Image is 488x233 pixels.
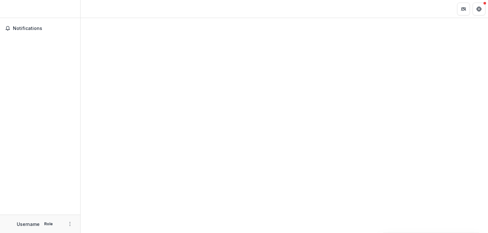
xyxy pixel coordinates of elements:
[17,221,40,228] p: Username
[3,23,78,34] button: Notifications
[66,220,74,228] button: More
[42,221,55,227] p: Role
[457,3,470,15] button: Partners
[13,26,75,31] span: Notifications
[473,3,485,15] button: Get Help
